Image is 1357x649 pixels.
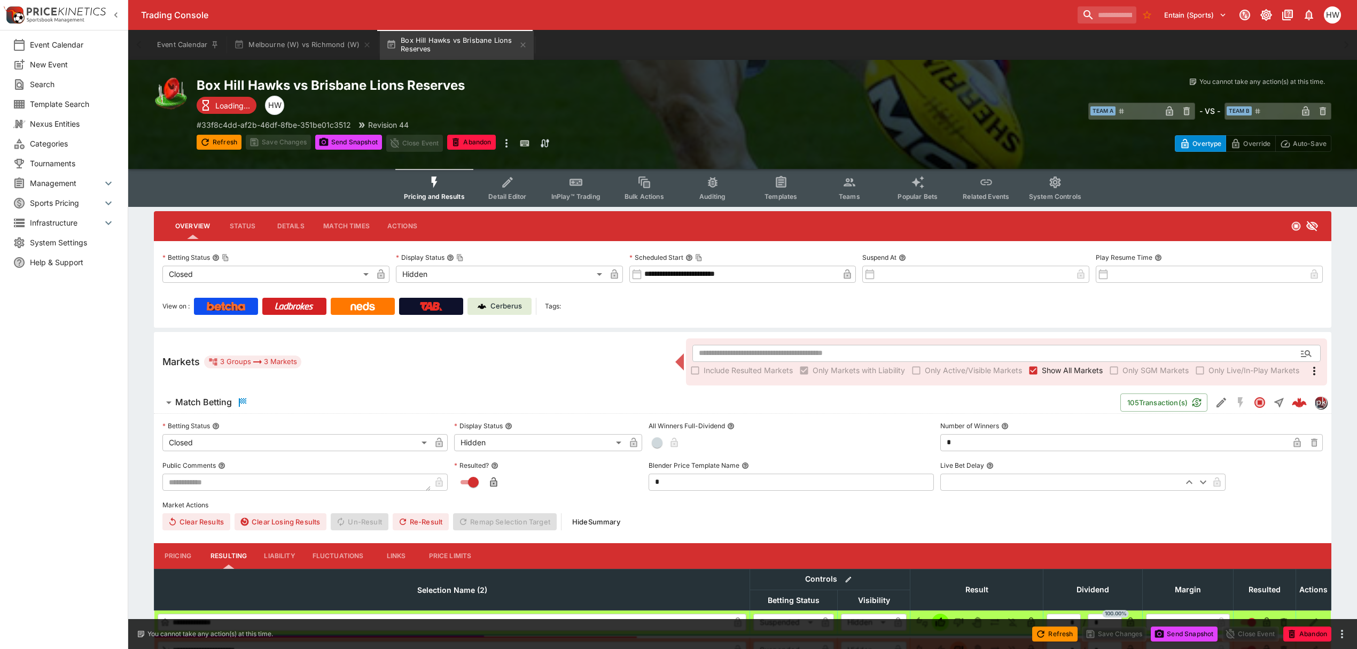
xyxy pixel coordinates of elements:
button: Match Times [315,213,378,239]
svg: Hidden [1306,220,1319,233]
span: Sports Pricing [30,197,102,208]
img: Sportsbook Management [27,18,84,22]
p: Display Status [454,421,503,430]
span: Auditing [699,192,726,200]
button: Abandon [1283,627,1331,642]
button: Pricing [154,543,202,569]
button: Copy To Clipboard [222,254,229,261]
button: Resulting [202,543,255,569]
div: eabaf646-6b4f-425d-9bc8-e0c58d6c34ca [1292,395,1307,410]
button: Send Snapshot [1151,627,1218,642]
div: Closed [162,266,372,283]
img: pricekinetics [1315,397,1327,408]
div: Event type filters [395,169,1090,207]
p: Cerberus [490,301,522,312]
button: more [500,135,513,152]
p: Blender Price Template Name [649,461,739,470]
button: HideSummary [566,513,627,530]
p: Copy To Clipboard [197,119,351,130]
th: Dividend [1043,569,1143,610]
button: Betting StatusCopy To Clipboard [212,254,220,261]
p: Resulted? [454,461,489,470]
input: search [1078,6,1136,24]
span: Only Live/In-Play Markets [1208,365,1299,376]
button: Copy To Clipboard [456,254,464,261]
button: Straight [1269,393,1289,412]
span: Pricing and Results [404,192,465,200]
img: Cerberus [478,302,486,311]
button: Public Comments [218,462,225,469]
p: Loading... [215,100,250,111]
button: Resulted? [491,462,498,469]
button: Select Tenant [1158,6,1233,24]
button: Harrison Walker [1321,3,1344,27]
span: Popular Bets [898,192,938,200]
p: Live Bet Delay [940,461,984,470]
img: TabNZ [420,302,442,311]
p: All Winners Full-Dividend [649,421,725,430]
button: Display Status [505,422,512,430]
div: Hidden [841,614,890,631]
p: Revision 44 [368,119,409,130]
button: Liability [255,543,303,569]
span: System Controls [1029,192,1081,200]
span: Betting Status [756,594,831,607]
p: You cannot take any action(s) at this time. [1199,77,1325,87]
h5: Markets [162,356,200,368]
button: Bulk edit [841,573,855,586]
button: Blender Price Template Name [742,462,749,469]
a: eabaf646-6b4f-425d-9bc8-e0c58d6c34ca [1289,392,1310,413]
p: Public Comments [162,461,216,470]
button: Override [1226,135,1275,152]
span: Mark an event as closed and abandoned. [447,136,495,147]
span: Only SGM Markets [1122,365,1189,376]
span: System Settings [30,237,115,248]
button: Eliminated In Play [1004,614,1021,631]
p: Scheduled Start [629,253,683,262]
p: Play Resume Time [1096,253,1152,262]
button: Open [1297,344,1316,363]
th: Actions [1296,569,1331,610]
button: Overview [167,213,219,239]
img: PriceKinetics Logo [3,4,25,26]
span: New Event [30,59,115,70]
button: Melbourne (W) vs Richmond (W) [228,30,378,60]
div: Suspended [753,614,817,631]
span: Tournaments [30,158,115,169]
button: Overtype [1175,135,1226,152]
button: Box Hill Hawks vs Brisbane Lions Reserves [380,30,534,60]
th: Margin [1143,569,1234,610]
img: logo-cerberus--red.svg [1292,395,1307,410]
span: InPlay™ Trading [551,192,600,200]
button: Clear Results [162,513,230,530]
div: 3 Groups 3 Markets [208,356,297,368]
span: Only Markets with Liability [813,365,905,376]
button: more [1336,628,1348,640]
p: Overtype [1192,138,1221,149]
button: Price Limits [420,543,480,569]
button: Send Snapshot [315,135,382,150]
span: Templates [765,192,797,200]
div: Hidden [454,434,625,451]
button: Links [372,543,420,569]
div: Harry Walker [265,96,284,115]
span: Event Calendar [30,39,115,50]
button: Auto-Save [1275,135,1331,152]
button: Refresh [197,135,241,150]
p: Auto-Save [1293,138,1327,149]
button: Toggle light/dark mode [1257,5,1276,25]
span: Visibility [846,594,902,607]
span: Management [30,177,102,189]
button: 105Transaction(s) [1120,393,1207,412]
button: Connected to PK [1235,5,1254,25]
button: Re-Result [393,513,449,530]
span: Mark an event as closed and abandoned. [1283,628,1331,638]
button: Event Calendar [151,30,225,60]
button: Live Bet Delay [986,462,994,469]
th: Result [910,569,1043,610]
span: Infrastructure [30,217,102,228]
button: Void [968,614,985,631]
button: Lose [950,614,967,631]
button: Copy To Clipboard [695,254,703,261]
